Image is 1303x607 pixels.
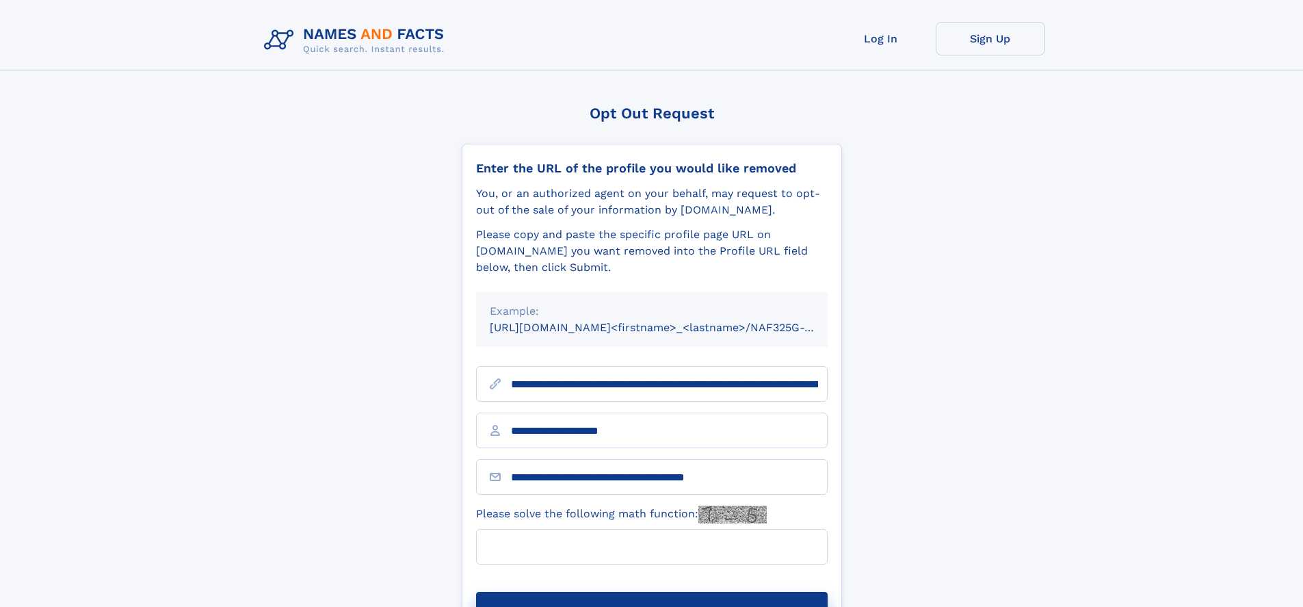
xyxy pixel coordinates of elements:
div: Please copy and paste the specific profile page URL on [DOMAIN_NAME] you want removed into the Pr... [476,227,828,276]
div: You, or an authorized agent on your behalf, may request to opt-out of the sale of your informatio... [476,185,828,218]
label: Please solve the following math function: [476,506,767,524]
img: Logo Names and Facts [259,22,456,59]
a: Sign Up [936,22,1045,55]
div: Example: [490,303,814,320]
div: Enter the URL of the profile you would like removed [476,161,828,176]
small: [URL][DOMAIN_NAME]<firstname>_<lastname>/NAF325G-xxxxxxxx [490,321,854,334]
div: Opt Out Request [462,105,842,122]
a: Log In [826,22,936,55]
